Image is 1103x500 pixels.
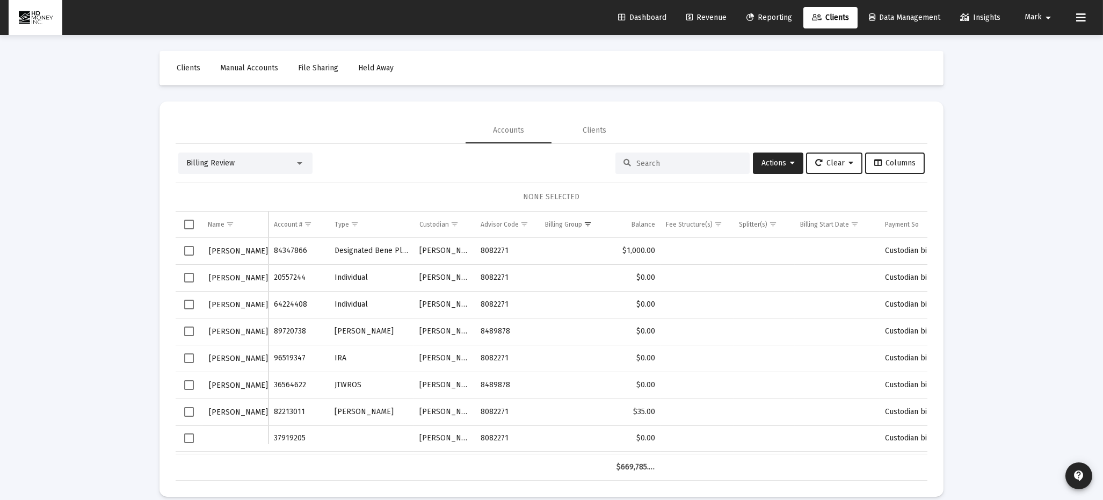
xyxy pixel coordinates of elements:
div: Select row [184,300,194,309]
td: Column Splitter(s) [734,212,794,237]
div: Select row [184,407,194,417]
td: IRA [329,345,414,372]
button: Clear [806,153,862,174]
td: Column Fee Structure(s) [661,212,734,237]
a: Held Away [350,57,402,79]
mat-icon: arrow_drop_down [1042,7,1055,28]
button: Mark [1012,6,1068,28]
td: Column Custodian [414,212,475,237]
div: Select row [184,327,194,336]
td: 8489878 [475,318,540,345]
td: 82213011 [269,398,329,425]
td: JTWROS [329,372,414,398]
td: 8082271 [475,264,540,291]
span: Show filter options for column 'Billing Start Date' [851,220,859,228]
td: Individual [329,291,414,318]
td: $0.00 [611,345,661,372]
div: Name [208,220,224,229]
span: Show filter options for column 'Fee Structure(s)' [714,220,722,228]
button: [PERSON_NAME] [208,404,269,420]
span: [PERSON_NAME] [209,354,268,363]
td: Column Advisor Code [475,212,540,237]
td: 74440554 [269,451,329,477]
td: [PERSON_NAME] [414,425,475,451]
td: $0.00 [611,264,661,291]
td: 36564622 [269,372,329,398]
button: [PERSON_NAME] [208,243,269,259]
td: 8082271 [475,238,540,265]
div: $669,785.95 [616,462,655,473]
td: Designated Bene Plan [329,238,414,265]
input: Search [636,159,742,168]
td: 20557244 [269,264,329,291]
td: [PERSON_NAME] [414,451,475,477]
span: Clients [812,13,849,22]
span: [PERSON_NAME] [209,327,268,336]
button: [PERSON_NAME] [208,351,269,366]
td: Column Payment Source [880,212,961,237]
span: Show filter options for column 'Advisor Code' [520,220,528,228]
img: Dashboard [17,7,54,28]
td: 8082271 [475,345,540,372]
td: $1,000.00 [611,238,661,265]
button: [PERSON_NAME] [208,270,269,286]
span: Held Away [358,63,394,73]
a: Revenue [678,7,735,28]
div: Advisor Code [481,220,519,229]
td: 8082271 [475,425,540,451]
td: [PERSON_NAME] [414,264,475,291]
div: Balance [632,220,655,229]
div: Custodian billed [885,407,956,417]
div: Select all [184,220,194,229]
span: Show filter options for column 'Billing Group' [584,220,592,228]
a: Reporting [738,7,801,28]
div: Select row [184,246,194,256]
div: Billing Start Date [800,220,849,229]
span: Columns [874,158,916,168]
td: [PERSON_NAME] [414,238,475,265]
div: Data grid [176,212,927,481]
span: [PERSON_NAME] [209,300,268,309]
span: [PERSON_NAME] [209,247,268,256]
td: Column Account # [269,212,329,237]
div: Select row [184,353,194,363]
span: Clear [815,158,853,168]
span: Billing Review [186,158,235,168]
div: Custodian billed [885,245,956,256]
td: Column Billing Start Date [795,212,880,237]
span: Data Management [869,13,940,22]
td: Column Type [329,212,414,237]
span: Reporting [746,13,792,22]
div: Type [335,220,349,229]
td: [PERSON_NAME] [414,372,475,398]
td: [PERSON_NAME] [329,318,414,345]
div: Custodian billed [885,299,956,310]
div: Payment Source [885,220,932,229]
td: 8489878 [475,372,540,398]
td: $0.00 [611,425,661,451]
span: Dashboard [618,13,666,22]
span: Actions [761,158,795,168]
td: 8082271 [475,398,540,425]
td: Column Name [202,212,269,237]
td: $0.00 [611,372,661,398]
td: 8082271 [475,291,540,318]
td: Column Balance [611,212,661,237]
a: Insights [952,7,1009,28]
span: Show filter options for column 'Account #' [304,220,312,228]
td: 84347866 [269,238,329,265]
span: Mark [1025,13,1042,22]
div: Account # [274,220,302,229]
a: Dashboard [609,7,675,28]
span: Show filter options for column 'Type' [351,220,359,228]
a: Manual Accounts [212,57,287,79]
td: $35.00 [611,398,661,425]
span: [PERSON_NAME] [209,381,268,390]
button: [PERSON_NAME] [208,297,269,313]
span: Show filter options for column 'Custodian' [451,220,459,228]
td: [PERSON_NAME] [329,398,414,425]
td: [PERSON_NAME] [414,398,475,425]
td: 96519347 [269,345,329,372]
td: [PERSON_NAME] [414,318,475,345]
button: [PERSON_NAME] [208,378,269,393]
